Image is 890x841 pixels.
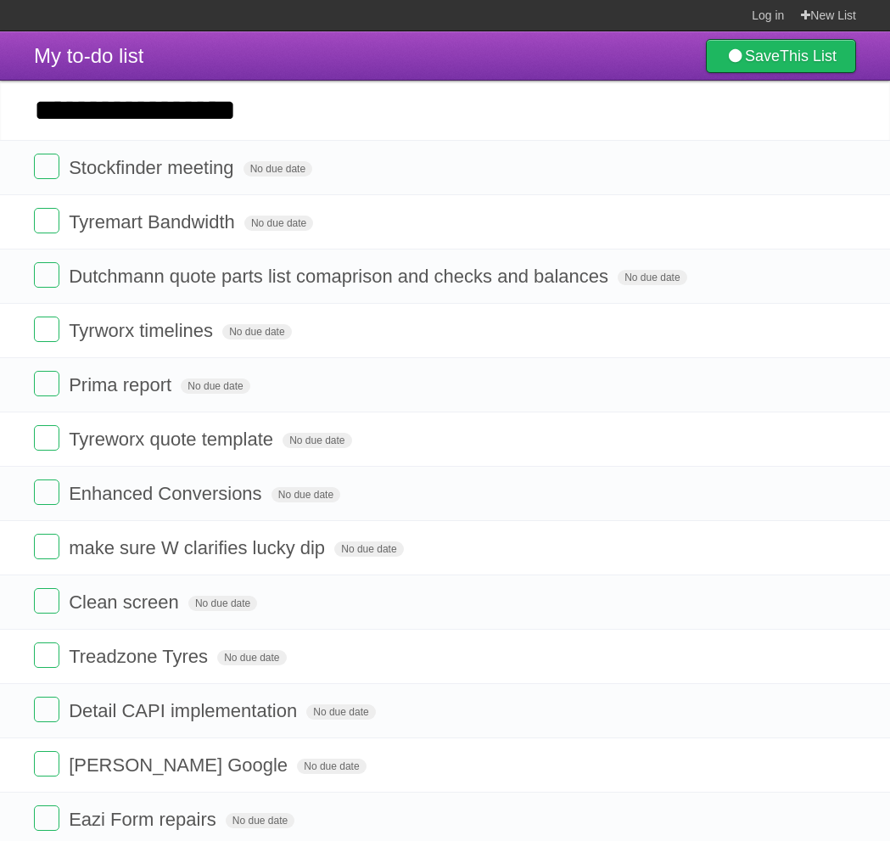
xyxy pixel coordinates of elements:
span: No due date [306,704,375,720]
span: Detail CAPI implementation [69,700,301,721]
label: Done [34,642,59,668]
span: Prima report [69,374,176,395]
span: No due date [181,378,249,394]
span: No due date [618,270,686,285]
b: This List [780,48,837,64]
label: Done [34,697,59,722]
span: Clean screen [69,592,183,613]
label: Done [34,425,59,451]
span: No due date [188,596,257,611]
label: Done [34,262,59,288]
label: Done [34,588,59,614]
label: Done [34,805,59,831]
span: Tyremart Bandwidth [69,211,239,233]
span: No due date [226,813,294,828]
span: Tyrworx timelines [69,320,217,341]
label: Done [34,208,59,233]
span: make sure W clarifies lucky dip [69,537,329,558]
label: Done [34,534,59,559]
label: Done [34,317,59,342]
span: No due date [243,161,312,177]
label: Done [34,751,59,777]
span: Eazi Form repairs [69,809,221,830]
span: No due date [297,759,366,774]
span: Treadzone Tyres [69,646,212,667]
span: No due date [222,324,291,339]
label: Done [34,371,59,396]
span: Enhanced Conversions [69,483,266,504]
span: Dutchmann quote parts list comaprison and checks and balances [69,266,613,287]
span: No due date [244,216,313,231]
span: [PERSON_NAME] Google [69,754,292,776]
span: Tyreworx quote template [69,429,277,450]
span: My to-do list [34,44,143,67]
span: No due date [283,433,351,448]
label: Done [34,479,59,505]
span: No due date [217,650,286,665]
span: Stockfinder meeting [69,157,238,178]
span: No due date [271,487,340,502]
a: SaveThis List [706,39,856,73]
span: No due date [334,541,403,557]
label: Done [34,154,59,179]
